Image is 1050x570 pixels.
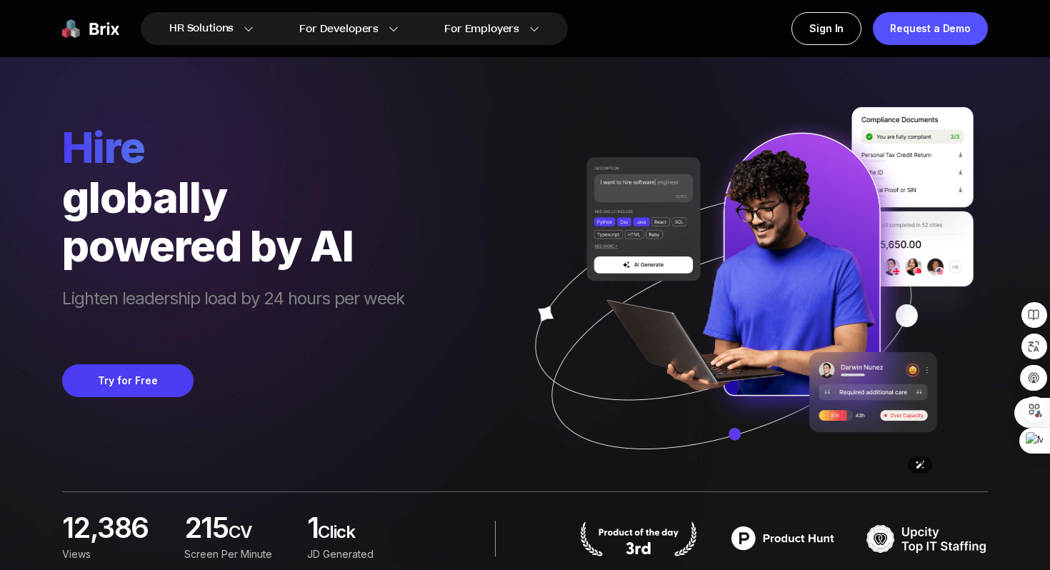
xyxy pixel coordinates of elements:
img: product hunt badge [722,521,844,556]
img: TOP IT STAFFING [866,521,988,556]
div: screen per minute [184,546,289,562]
span: Lighten leadership load by 24 hours per week [62,287,404,336]
span: hire [62,121,404,173]
span: 12,386 [62,515,148,539]
div: JD Generated [307,546,412,562]
div: globally [62,173,404,221]
img: product hunt badge [578,521,699,556]
a: Sign In [791,12,861,45]
div: Views [62,546,167,562]
div: powered by AI [62,221,404,270]
a: Request a Demo [873,12,988,45]
span: Click [318,521,412,549]
span: For Employers [444,21,519,36]
img: ai generate [509,107,988,491]
span: 1 [307,515,318,544]
span: For Developers [299,21,379,36]
span: 215 [184,515,228,544]
button: Try for Free [62,364,194,397]
span: HR Solutions [169,17,234,40]
span: CV [229,521,290,549]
